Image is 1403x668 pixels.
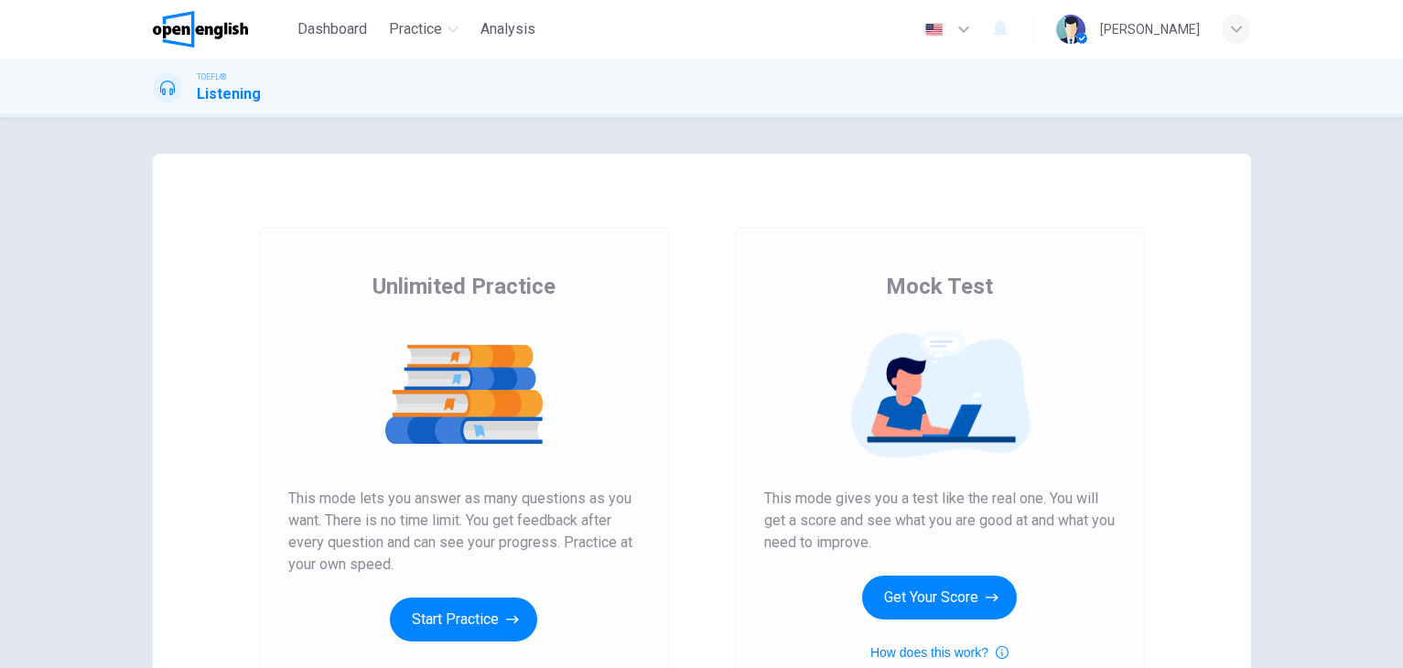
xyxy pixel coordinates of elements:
[923,23,945,37] img: en
[1100,18,1200,40] div: [PERSON_NAME]
[389,18,442,40] span: Practice
[197,83,261,105] h1: Listening
[197,70,226,83] span: TOEFL®
[153,11,291,48] a: OpenEnglish logo
[764,488,1116,554] span: This mode gives you a test like the real one. You will get a score and see what you are good at a...
[390,598,537,641] button: Start Practice
[297,18,367,40] span: Dashboard
[288,488,640,576] span: This mode lets you answer as many questions as you want. There is no time limit. You get feedback...
[473,13,543,46] button: Analysis
[1056,15,1085,44] img: Profile picture
[372,272,556,301] span: Unlimited Practice
[862,576,1017,620] button: Get Your Score
[153,11,249,48] img: OpenEnglish logo
[382,13,466,46] button: Practice
[870,641,1009,663] button: How does this work?
[290,13,374,46] button: Dashboard
[886,272,993,301] span: Mock Test
[480,18,535,40] span: Analysis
